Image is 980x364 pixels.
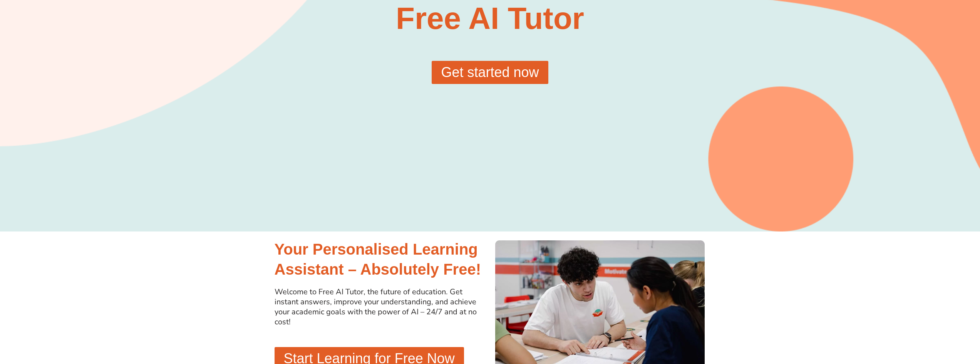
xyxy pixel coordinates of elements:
[334,3,646,34] h1: Free AI Tutor
[852,277,980,364] iframe: Chat Widget
[275,287,486,327] p: Welcome to Free AI Tutor, the future of education. Get instant answers, improve your understandin...
[441,65,539,79] span: Get started now
[275,239,486,279] h2: Your Personalised Learning Assistant – Absolutely Free!
[432,61,548,84] a: Get started now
